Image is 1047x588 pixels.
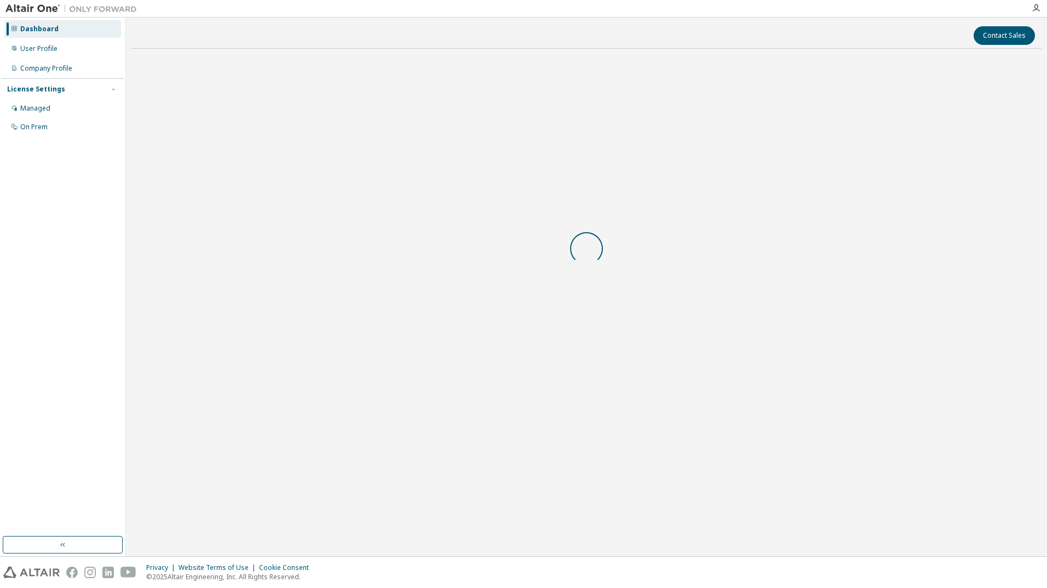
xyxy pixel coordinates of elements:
div: Website Terms of Use [179,563,259,572]
img: facebook.svg [66,567,78,578]
div: Cookie Consent [259,563,315,572]
div: License Settings [7,85,65,94]
img: Altair One [5,3,142,14]
div: Dashboard [20,25,59,33]
p: © 2025 Altair Engineering, Inc. All Rights Reserved. [146,572,315,581]
div: On Prem [20,123,48,131]
img: youtube.svg [120,567,136,578]
img: instagram.svg [84,567,96,578]
div: Company Profile [20,64,72,73]
div: Managed [20,104,50,113]
img: linkedin.svg [102,567,114,578]
div: Privacy [146,563,179,572]
div: User Profile [20,44,57,53]
button: Contact Sales [974,26,1035,45]
img: altair_logo.svg [3,567,60,578]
